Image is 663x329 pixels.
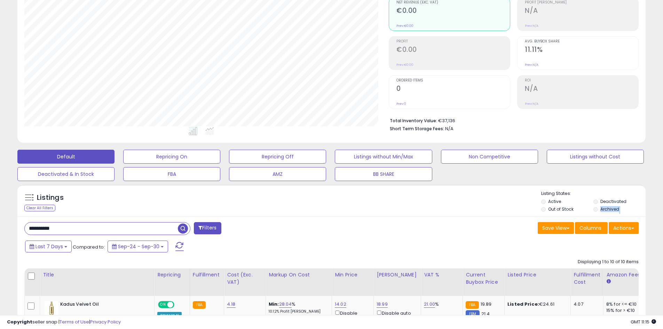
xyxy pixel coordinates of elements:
span: Last 7 Days [35,243,63,250]
span: 19.89 [481,301,492,307]
button: Deactivated & In Stock [17,167,115,181]
b: Kadus Velvet Oil [60,301,145,310]
div: VAT % [424,271,460,279]
span: Profit [PERSON_NAME] [525,1,638,5]
span: ROI [525,79,638,83]
a: Privacy Policy [90,319,121,325]
button: AMZ [229,167,326,181]
span: 2025-10-8 11:15 GMT [631,319,656,325]
a: 28.04 [279,301,292,308]
b: Min: [269,301,279,307]
label: Out of Stock [548,206,574,212]
label: Archived [600,206,619,212]
div: [PERSON_NAME] [377,271,418,279]
a: Terms of Use [60,319,89,325]
span: Avg. Buybox Share [525,40,638,44]
b: Listed Price: [507,301,539,307]
div: % [269,301,326,314]
span: OFF [173,302,184,308]
a: 21.00 [424,301,435,308]
p: Listing States: [541,190,646,197]
button: Repricing On [123,150,220,164]
div: Fulfillment [193,271,221,279]
div: Min Price [335,271,371,279]
button: Last 7 Days [25,241,72,252]
b: Short Term Storage Fees: [390,126,444,132]
div: Title [43,271,151,279]
li: €37,136 [390,116,633,124]
button: Columns [575,222,608,234]
button: Non Competitive [441,150,538,164]
button: Listings without Min/Max [335,150,432,164]
div: Current Buybox Price [466,271,502,286]
div: Cost (Exc. VAT) [227,271,263,286]
button: Save View [538,222,574,234]
span: Sep-24 - Sep-30 [118,243,159,250]
h2: N/A [525,7,638,16]
span: Ordered Items [396,79,510,83]
div: % [424,301,457,307]
small: Prev: N/A [525,24,538,28]
th: The percentage added to the cost of goods (COGS) that forms the calculator for Min & Max prices. [266,268,332,296]
a: 4.18 [227,301,236,308]
div: Clear All Filters [24,205,55,211]
small: Prev: €0.00 [396,63,413,67]
button: Actions [609,222,639,234]
img: 31--PtegYTL._SL40_.jpg [45,301,58,315]
small: Prev: N/A [525,63,538,67]
button: Repricing Off [229,150,326,164]
div: Listed Price [507,271,568,279]
a: 14.02 [335,301,346,308]
label: Active [548,198,561,204]
button: Sep-24 - Sep-30 [108,241,168,252]
b: Total Inventory Value: [390,118,437,124]
a: 18.99 [377,301,388,308]
h2: N/A [525,85,638,94]
button: Listings without Cost [547,150,644,164]
div: 4.07 [574,301,598,307]
span: Profit [396,40,510,44]
button: Filters [194,222,221,234]
strong: Copyright [7,319,32,325]
button: Default [17,150,115,164]
h2: €0.00 [396,46,510,55]
small: FBA [193,301,206,309]
h2: 11.11% [525,46,638,55]
small: Prev: N/A [525,102,538,106]
div: Markup on Cost [269,271,329,279]
div: seller snap | | [7,319,121,326]
label: Deactivated [600,198,626,204]
div: €24.61 [507,301,565,307]
span: ON [159,302,167,308]
small: Prev: 0 [396,102,406,106]
div: Fulfillment Cost [574,271,600,286]
div: Repricing [157,271,187,279]
span: Net Revenue (Exc. VAT) [396,1,510,5]
span: Columns [579,225,601,232]
button: BB SHARE [335,167,432,181]
h2: 0 [396,85,510,94]
div: Displaying 1 to 10 of 10 items [578,259,639,265]
small: Amazon Fees. [606,279,610,285]
small: FBA [466,301,479,309]
button: FBA [123,167,220,181]
small: Prev: €0.00 [396,24,413,28]
h2: €0.00 [396,7,510,16]
span: Compared to: [73,244,105,250]
h5: Listings [37,193,64,203]
span: N/A [445,125,453,132]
